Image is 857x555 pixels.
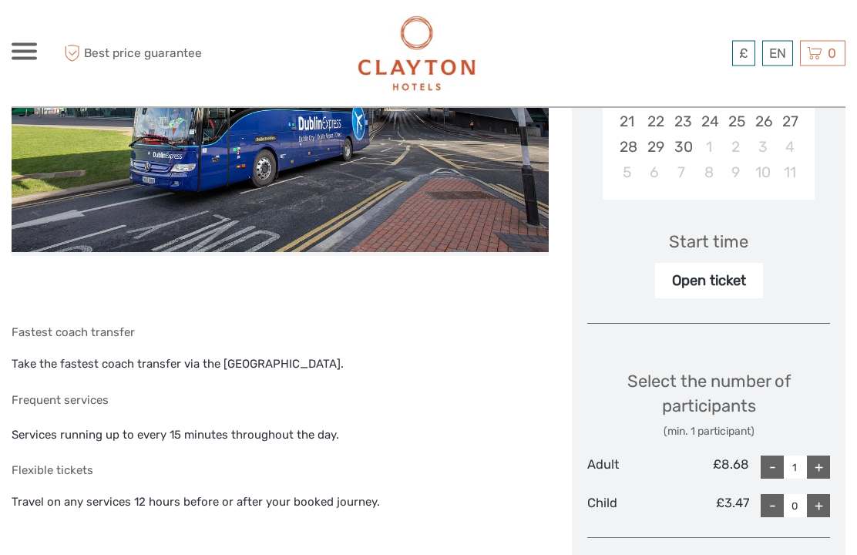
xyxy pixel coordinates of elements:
[749,160,776,186] div: Choose Friday, October 10th, 2025
[587,456,668,479] div: Adult
[668,160,695,186] div: Choose Tuesday, October 7th, 2025
[722,135,749,160] div: Choose Thursday, October 2nd, 2025
[749,109,776,135] div: Choose Friday, September 26th, 2025
[695,109,722,135] div: Choose Wednesday, September 24th, 2025
[668,135,695,160] div: Choose Tuesday, September 30th, 2025
[722,160,749,186] div: Choose Thursday, October 9th, 2025
[60,41,220,66] span: Best price guarantee
[12,326,549,340] h5: Fastest coach transfer
[641,160,668,186] div: Choose Monday, October 6th, 2025
[655,264,763,299] div: Open ticket
[776,160,803,186] div: Choose Saturday, October 11th, 2025
[12,426,549,446] p: Services running up to every 15 minutes throughout the day.
[613,160,640,186] div: Choose Sunday, October 5th, 2025
[668,109,695,135] div: Choose Tuesday, September 23rd, 2025
[825,45,839,61] span: 0
[668,456,749,479] div: £8.68
[695,160,722,186] div: Choose Wednesday, October 8th, 2025
[761,456,784,479] div: -
[668,495,749,518] div: £3.47
[762,41,793,66] div: EN
[587,425,830,440] div: (min. 1 participant)
[722,109,749,135] div: Choose Thursday, September 25th, 2025
[357,15,477,92] img: Clayton Hotels
[749,135,776,160] div: Choose Friday, October 3rd, 2025
[12,355,549,375] p: Take the fastest coach transfer via the [GEOGRAPHIC_DATA].
[669,230,748,254] div: Start time
[776,135,803,160] div: Choose Saturday, October 4th, 2025
[12,464,549,478] h5: Flexible tickets
[641,109,668,135] div: Choose Monday, September 22nd, 2025
[739,45,748,61] span: £
[177,24,196,42] button: Open LiveChat chat widget
[807,495,830,518] div: +
[12,394,549,408] h5: Frequent services
[613,109,640,135] div: Choose Sunday, September 21st, 2025
[613,135,640,160] div: Choose Sunday, September 28th, 2025
[12,493,549,513] p: Travel on any services 12 hours before or after your booked journey.
[587,370,830,440] div: Select the number of participants
[776,109,803,135] div: Choose Saturday, September 27th, 2025
[607,32,809,186] div: month 2025-09
[22,27,174,39] p: We're away right now. Please check back later!
[761,495,784,518] div: -
[587,495,668,518] div: Child
[695,135,722,160] div: Choose Wednesday, October 1st, 2025
[807,456,830,479] div: +
[641,135,668,160] div: Choose Monday, September 29th, 2025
